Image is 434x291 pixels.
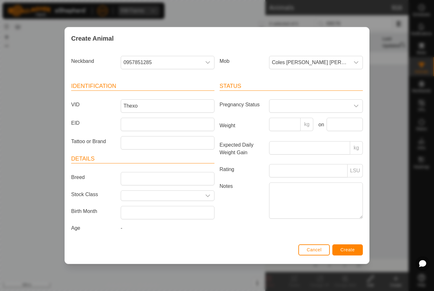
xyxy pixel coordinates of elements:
label: Neckband [69,56,118,67]
header: Identification [71,82,214,91]
div: dropdown trigger [201,191,214,201]
span: - [121,225,122,231]
button: Cancel [298,244,330,255]
label: Breed [69,172,118,183]
label: Pregnancy Status [217,99,267,110]
span: Create [341,247,355,252]
label: EID [69,118,118,129]
header: Details [71,155,214,163]
p-inputgroup-addon: kg [350,141,363,155]
label: Weight [217,118,267,134]
label: Age [69,224,118,232]
label: Stock Class [69,190,118,198]
label: Mob [217,56,267,67]
button: Create [332,244,363,255]
label: Tattoo or Brand [69,136,118,147]
header: Status [220,82,363,91]
span: Cancel [307,247,322,252]
label: Notes [217,182,267,218]
label: Birth Month [69,206,118,217]
span: 0957851285 [121,56,201,69]
label: VID [69,99,118,110]
div: dropdown trigger [350,100,363,112]
div: dropdown trigger [201,56,214,69]
p-inputgroup-addon: LSU [348,164,363,177]
p-inputgroup-addon: kg [301,118,313,131]
label: Rating [217,164,267,175]
label: Expected Daily Weight Gain [217,141,267,156]
div: dropdown trigger [350,56,363,69]
span: Coles Hawley lonergan [269,56,350,69]
span: Create Animal [71,34,114,43]
label: on [316,121,324,129]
